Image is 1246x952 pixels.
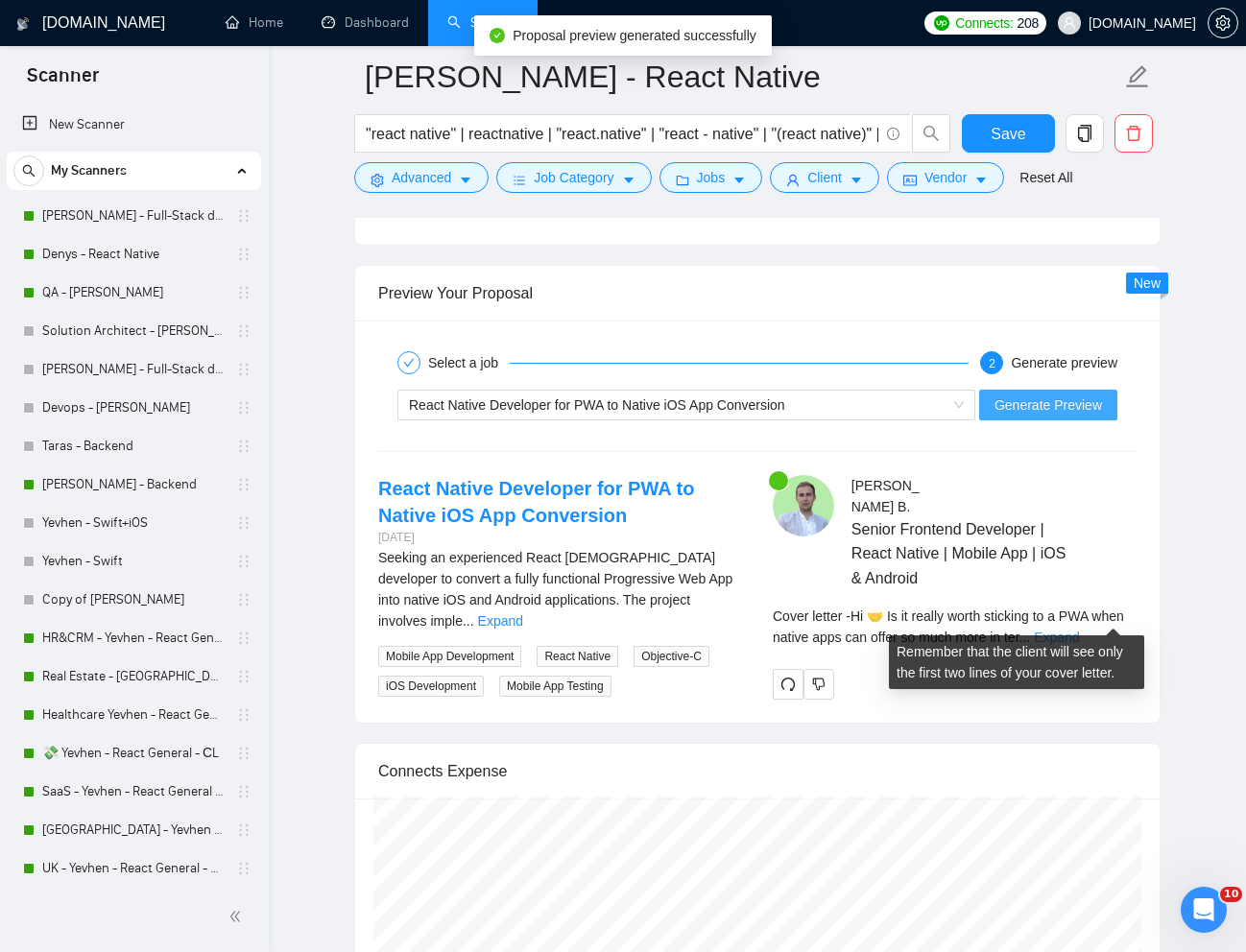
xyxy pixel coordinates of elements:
button: userClientcaret-down [770,162,879,193]
span: search [14,164,43,178]
span: Seeking an experienced React [DEMOGRAPHIC_DATA] developer to convert a fully functional Progressi... [378,550,732,629]
span: holder [236,592,252,607]
a: Solution Architect - [PERSON_NAME] [42,312,225,350]
a: dashboardDashboard [322,14,409,31]
span: Senior Frontend Developer | React Native | Mobile App | iOS & Android [851,517,1080,589]
a: Reset All [1019,167,1072,188]
span: search [913,125,949,142]
div: [DATE] [378,529,742,547]
span: idcard [903,173,917,187]
a: HR&CRM - Yevhen - React General - СL [42,619,225,657]
span: iOS Development [378,676,484,697]
div: Preview Your Proposal [378,266,1137,321]
span: holder [236,515,252,531]
span: info-circle [887,128,899,140]
button: Generate Preview [979,390,1117,420]
a: QA - [PERSON_NAME] [42,274,225,312]
span: double-left [228,907,248,926]
a: Denys - React Native [42,235,225,274]
span: holder [236,208,252,224]
span: caret-down [850,173,863,187]
iframe: Intercom live chat [1181,887,1227,933]
span: Cover letter - Hi 🤝 Is it really worth sticking to a PWA when native apps can offer so much more ... [773,608,1124,645]
span: New [1134,275,1161,291]
a: SaaS - Yevhen - React General - СL [42,773,225,811]
input: Search Freelance Jobs... [366,122,878,146]
span: caret-down [732,173,746,187]
a: searchScanner [447,14,518,31]
span: caret-down [622,173,635,187]
span: user [1063,16,1076,30]
a: UK - Yevhen - React General - СL [42,849,225,888]
button: search [912,114,950,153]
span: check [403,357,415,369]
span: Generate Preview [994,394,1102,416]
span: Mobile App Testing [499,676,611,697]
a: Expand [478,613,523,629]
a: 💸 Yevhen - React General - СL [42,734,225,773]
button: dislike [803,669,834,700]
img: logo [16,9,30,39]
span: Jobs [697,167,726,188]
div: Connects Expense [378,744,1137,798]
span: holder [236,362,252,377]
button: settingAdvancedcaret-down [354,162,489,193]
span: React Native [537,646,618,667]
span: holder [236,707,252,723]
span: 208 [1018,12,1039,34]
div: Remember that the client will see only the first two lines of your cover letter. [773,606,1137,648]
span: Objective-C [634,646,709,667]
span: Proposal preview generated successfully [513,28,756,43]
span: Vendor [924,167,967,188]
span: holder [236,669,252,684]
span: user [786,173,800,187]
span: check-circle [490,28,505,43]
span: edit [1125,64,1150,89]
span: holder [236,746,252,761]
div: Select a job [428,351,510,374]
span: React Native Developer for PWA to Native iOS App Conversion [409,397,785,413]
span: Save [991,122,1025,146]
span: delete [1115,125,1152,142]
span: holder [236,323,252,339]
span: [PERSON_NAME] B . [851,478,920,514]
a: setting [1208,15,1238,31]
a: Healthcare Yevhen - React General - СL [42,696,225,734]
span: bars [513,173,526,187]
a: [PERSON_NAME] - Full-Stack dev [42,350,225,389]
a: Devops - [PERSON_NAME] [42,389,225,427]
span: dislike [812,677,826,692]
span: ... [463,613,474,629]
span: Connects: [955,12,1013,34]
button: Save [962,114,1055,153]
span: setting [1209,15,1237,31]
a: Copy of [PERSON_NAME] [42,581,225,619]
span: holder [236,247,252,262]
span: Client [807,167,842,188]
a: [PERSON_NAME] - Full-Stack dev [42,197,225,235]
span: holder [236,400,252,416]
a: New Scanner [22,106,246,144]
img: upwork-logo.png [934,15,949,31]
a: Yevhen - Swift+iOS [42,504,225,542]
span: 10 [1220,887,1242,902]
span: holder [236,554,252,569]
span: folder [676,173,689,187]
span: caret-down [974,173,988,187]
a: [GEOGRAPHIC_DATA] - Yevhen - React General - СL [42,811,225,849]
a: Yevhen - Swift [42,542,225,581]
a: Taras - Backend [42,427,225,465]
button: copy [1066,114,1104,153]
span: setting [371,173,384,187]
span: holder [236,477,252,492]
div: Remember that the client will see only the first two lines of your cover letter. [889,635,1144,689]
span: Advanced [392,167,451,188]
span: 2 [989,357,995,370]
li: New Scanner [7,106,261,144]
button: idcardVendorcaret-down [887,162,1004,193]
a: homeHome [226,14,283,31]
a: [PERSON_NAME] - Backend [42,465,225,504]
button: search [13,155,44,186]
button: delete [1114,114,1153,153]
span: holder [236,631,252,646]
